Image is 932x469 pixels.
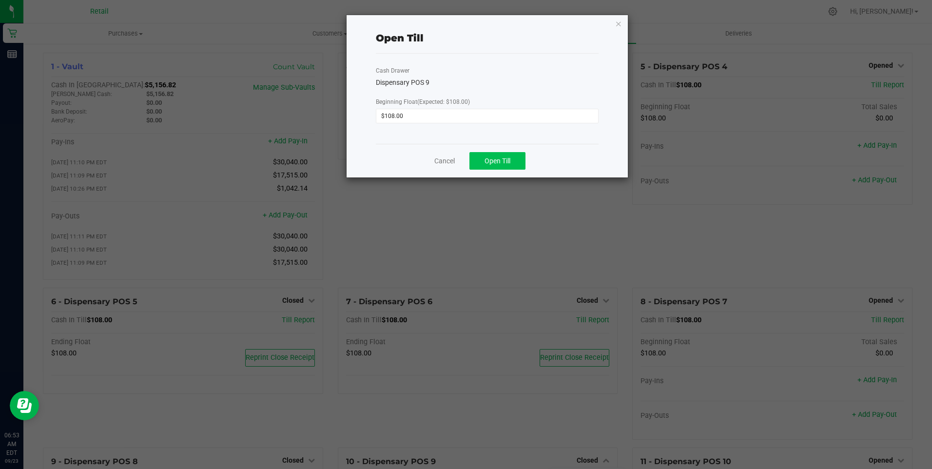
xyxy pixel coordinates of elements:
span: (Expected: $108.00) [417,98,470,105]
span: Open Till [485,157,510,165]
label: Cash Drawer [376,66,409,75]
div: Dispensary POS 9 [376,78,598,88]
button: Open Till [469,152,525,170]
span: Beginning Float [376,98,470,105]
a: Cancel [434,156,455,166]
iframe: Resource center [10,391,39,420]
div: Open Till [376,31,424,45]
